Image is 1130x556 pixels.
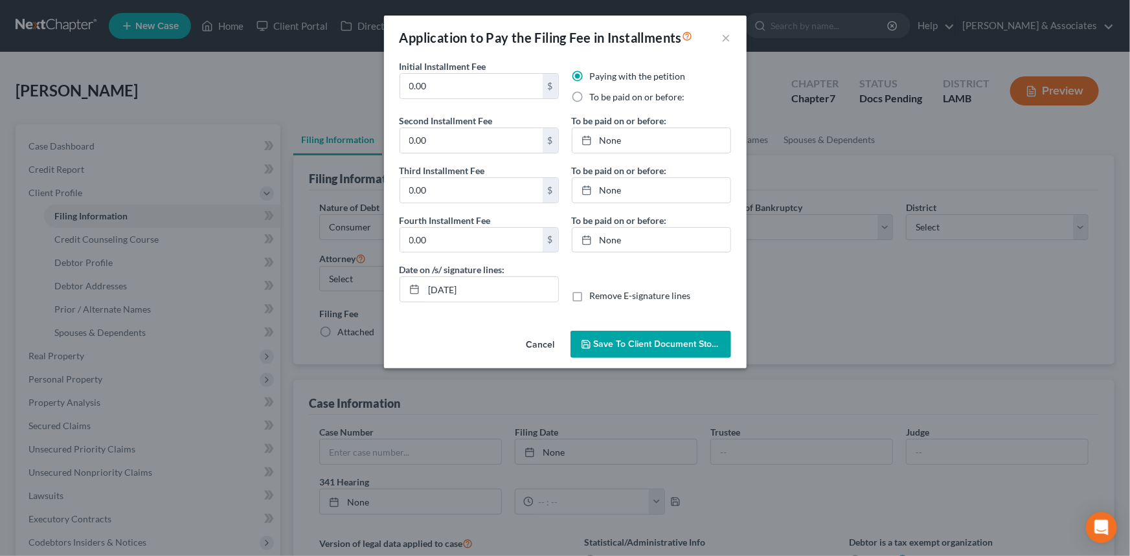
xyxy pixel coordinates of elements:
[400,128,543,153] input: 0.00
[594,339,731,350] span: Save to Client Document Storage
[572,214,667,227] label: To be paid on or before:
[722,30,731,45] button: ×
[543,74,558,98] div: $
[400,228,543,252] input: 0.00
[1086,512,1117,543] div: Open Intercom Messenger
[400,114,493,128] label: Second Installment Fee
[572,114,667,128] label: To be paid on or before:
[400,263,505,276] label: Date on /s/ signature lines:
[572,228,730,252] a: None
[543,228,558,252] div: $
[543,128,558,153] div: $
[400,60,486,73] label: Initial Installment Fee
[571,331,731,358] button: Save to Client Document Storage
[590,289,691,302] label: Remove E-signature lines
[400,164,485,177] label: Third Installment Fee
[400,214,491,227] label: Fourth Installment Fee
[572,128,730,153] a: None
[400,74,543,98] input: 0.00
[424,277,558,302] input: MM/DD/YYYY
[590,91,685,104] label: To be paid on or before:
[543,178,558,203] div: $
[400,28,693,47] div: Application to Pay the Filing Fee in Installments
[572,178,730,203] a: None
[516,332,565,358] button: Cancel
[400,178,543,203] input: 0.00
[572,164,667,177] label: To be paid on or before:
[590,70,686,83] label: Paying with the petition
